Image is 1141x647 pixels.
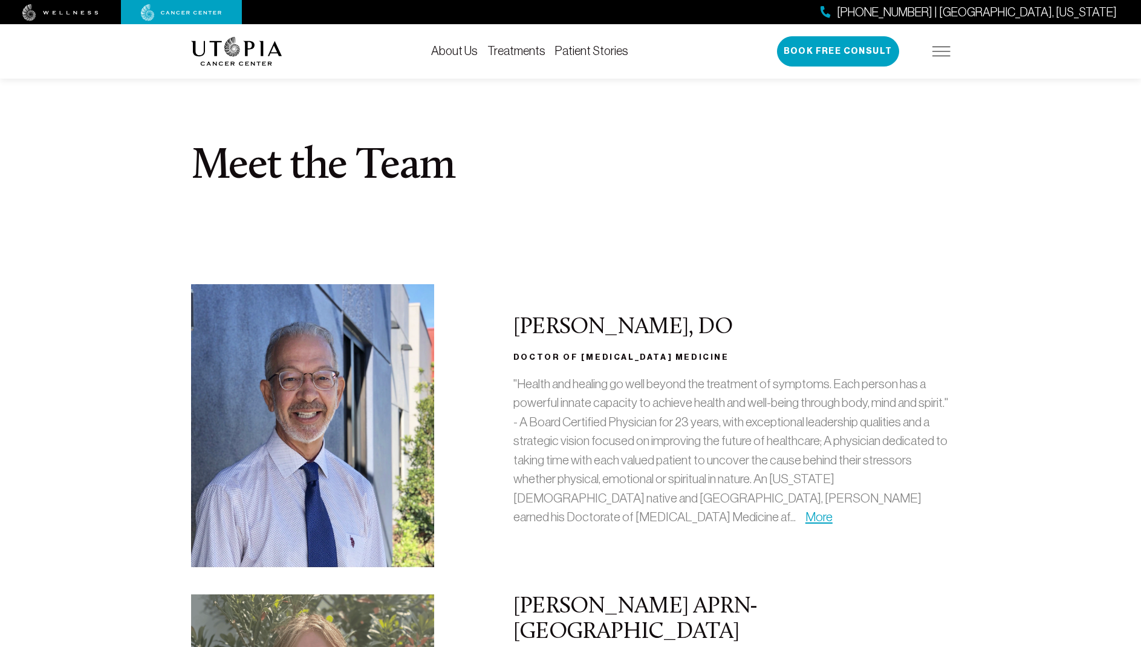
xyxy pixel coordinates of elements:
h3: Doctor of [MEDICAL_DATA] Medicine [513,350,951,365]
img: icon-hamburger [932,47,951,56]
img: wellness [22,4,99,21]
button: Book Free Consult [777,36,899,67]
a: More [805,510,833,524]
a: About Us [431,44,478,57]
h2: [PERSON_NAME], DO [513,315,951,340]
a: [PHONE_NUMBER] | [GEOGRAPHIC_DATA], [US_STATE] [821,4,1117,21]
span: [PHONE_NUMBER] | [GEOGRAPHIC_DATA], [US_STATE] [837,4,1117,21]
p: "Health and healing go well beyond the treatment of symptoms. Each person has a powerful innate c... [513,374,951,527]
img: logo [191,37,282,66]
a: Patient Stories [555,44,628,57]
h2: [PERSON_NAME] APRN- [GEOGRAPHIC_DATA] [513,594,951,645]
a: Treatments [487,44,545,57]
h1: Meet the Team [191,145,951,189]
img: cancer center [141,4,222,21]
img: Douglas L. Nelson, DO [191,284,435,567]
